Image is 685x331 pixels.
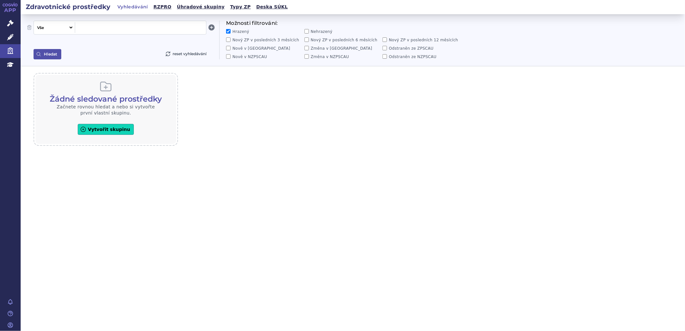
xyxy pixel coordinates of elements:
a: Vyhledávání [115,3,150,12]
input: Nový ZP v posledních 3 měsících [226,37,231,42]
p: Začnete rovnou hledat a nebo si vytvořte první vlastní skupinu. [54,104,157,116]
h2: Zdravotnické prostředky [21,2,115,11]
a: Typy ZP [228,3,253,11]
button: Vytvořit skupinu [78,124,134,135]
a: Úhradové skupiny [175,3,227,11]
label: Nehrazený [304,29,380,34]
label: Nový ZP v posledních 12 měsících [382,37,458,43]
h3: Žádné sledované prostředky [50,94,162,104]
input: Odstraněn ze ZPSCAU [382,46,387,50]
input: Změna v [GEOGRAPHIC_DATA] [304,46,309,50]
label: Nově v [GEOGRAPHIC_DATA] [226,46,302,51]
button: Hledat [34,49,61,59]
label: Hrazený [226,29,302,34]
input: Nový ZP v posledních 6 měsících [304,37,309,42]
input: Nově v [GEOGRAPHIC_DATA] [226,46,231,50]
input: Změna v NZPSCAU [304,54,309,59]
a: RZPRO [152,3,174,11]
input: Hrazený [226,29,231,34]
label: Odstraněn ze NZPSCAU [382,54,458,59]
label: Změna v [GEOGRAPHIC_DATA] [304,46,380,51]
a: Deska SÚKL [254,3,290,11]
label: Odstraněn ze ZPSCAU [382,46,458,51]
label: Nově v NZPSCAU [226,54,302,59]
input: Nehrazený [304,29,309,34]
input: Nový ZP v posledních 12 měsících [382,37,387,42]
h3: Možnosti filtrování: [226,21,458,26]
span: reset vyhledávání [165,51,206,57]
label: Nový ZP v posledních 3 měsících [226,37,302,43]
input: Nově v NZPSCAU [226,54,231,59]
label: Změna v NZPSCAU [304,54,380,59]
label: Nový ZP v posledních 6 měsících [304,37,380,43]
input: Odstraněn ze NZPSCAU [382,54,387,59]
